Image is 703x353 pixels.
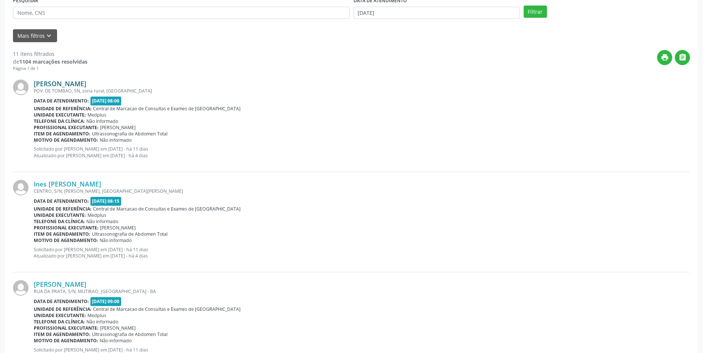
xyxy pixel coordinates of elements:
[86,218,118,225] span: Não informado
[661,53,669,61] i: print
[87,312,106,319] span: Medplus
[34,198,89,204] b: Data de atendimento:
[13,80,29,95] img: img
[34,98,89,104] b: Data de atendimento:
[34,246,690,259] p: Solicitado por [PERSON_NAME] em [DATE] - há 11 dias Atualizado por [PERSON_NAME] em [DATE] - há 4...
[90,97,122,105] span: [DATE] 08:00
[34,288,690,295] div: RUA DA PRATA, S/N, MUTIRAO, [GEOGRAPHIC_DATA] - BA
[92,331,168,337] span: Ultrassonografia de Abdomen Total
[34,146,690,158] p: Solicitado por [PERSON_NAME] em [DATE] - há 11 dias Atualizado por [PERSON_NAME] em [DATE] - há 4...
[34,88,690,94] div: POV. DE TOMBAO, SN, zona rural, [GEOGRAPHIC_DATA]
[34,80,86,88] a: [PERSON_NAME]
[92,231,168,237] span: Ultrassonografia de Abdomen Total
[90,197,122,205] span: [DATE] 08:15
[34,225,99,231] b: Profissional executante:
[34,105,92,112] b: Unidade de referência:
[13,180,29,195] img: img
[13,65,87,72] div: Página 1 de 1
[354,7,520,19] input: Selecione um intervalo
[34,188,690,194] div: CENTRO, S/N, [PERSON_NAME], [GEOGRAPHIC_DATA][PERSON_NAME]
[86,319,118,325] span: Não informado
[100,225,136,231] span: [PERSON_NAME]
[675,50,690,65] button: 
[34,306,92,312] b: Unidade de referência:
[86,118,118,124] span: Não informado
[34,124,99,131] b: Profissional executante:
[34,325,99,331] b: Profissional executante:
[34,131,90,137] b: Item de agendamento:
[34,112,86,118] b: Unidade executante:
[34,280,86,288] a: [PERSON_NAME]
[13,280,29,296] img: img
[34,337,98,344] b: Motivo de agendamento:
[90,297,122,306] span: [DATE] 09:00
[93,306,241,312] span: Central de Marcacao de Consultas e Exames de [GEOGRAPHIC_DATA]
[13,58,87,65] div: de
[93,105,241,112] span: Central de Marcacao de Consultas e Exames de [GEOGRAPHIC_DATA]
[34,298,89,305] b: Data de atendimento:
[100,337,132,344] span: Não informado
[657,50,672,65] button: print
[34,180,101,188] a: Ines [PERSON_NAME]
[100,124,136,131] span: [PERSON_NAME]
[34,237,98,243] b: Motivo de agendamento:
[93,206,241,212] span: Central de Marcacao de Consultas e Exames de [GEOGRAPHIC_DATA]
[87,212,106,218] span: Medplus
[524,6,547,18] button: Filtrar
[13,50,87,58] div: 11 itens filtrados
[679,53,687,61] i: 
[34,212,86,218] b: Unidade executante:
[100,325,136,331] span: [PERSON_NAME]
[34,231,90,237] b: Item de agendamento:
[34,137,98,143] b: Motivo de agendamento:
[19,58,87,65] strong: 1104 marcações resolvidas
[13,7,350,19] input: Nome, CNS
[34,312,86,319] b: Unidade executante:
[34,118,85,124] b: Telefone da clínica:
[34,331,90,337] b: Item de agendamento:
[34,206,92,212] b: Unidade de referência:
[13,29,57,42] button: Mais filtroskeyboard_arrow_down
[34,218,85,225] b: Telefone da clínica:
[34,319,85,325] b: Telefone da clínica:
[100,137,132,143] span: Não informado
[87,112,106,118] span: Medplus
[92,131,168,137] span: Ultrassonografia de Abdomen Total
[45,32,53,40] i: keyboard_arrow_down
[100,237,132,243] span: Não informado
